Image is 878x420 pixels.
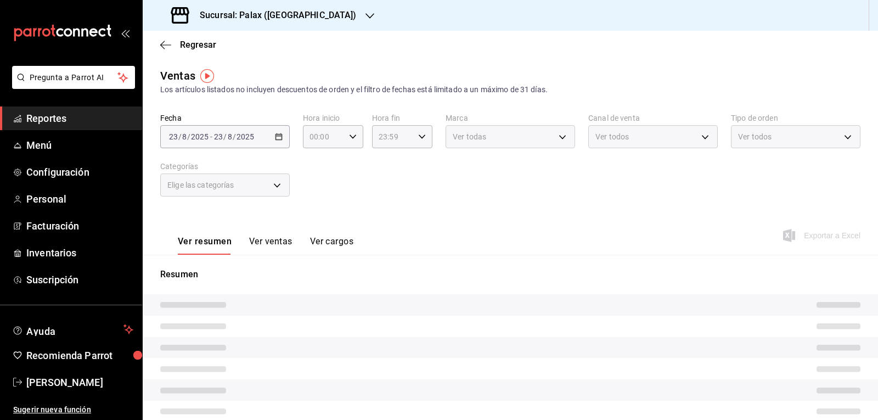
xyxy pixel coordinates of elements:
[160,40,216,50] button: Regresar
[160,84,860,96] div: Los artículos listados no incluyen descuentos de orden y el filtro de fechas está limitado a un m...
[26,219,133,233] span: Facturación
[372,114,432,122] label: Hora fin
[26,323,119,336] span: Ayuda
[121,29,130,37] button: open_drawer_menu
[223,132,227,141] span: /
[26,165,133,180] span: Configuración
[303,114,363,122] label: Hora inicio
[233,132,236,141] span: /
[26,192,133,206] span: Personal
[595,131,629,142] span: Ver todos
[160,268,860,281] p: Resumen
[26,138,133,153] span: Menú
[588,114,718,122] label: Canal de venta
[160,163,290,170] label: Categorías
[180,40,216,50] span: Regresar
[26,245,133,260] span: Inventarios
[731,114,860,122] label: Tipo de orden
[178,236,232,255] button: Ver resumen
[191,9,357,22] h3: Sucursal: Palax ([GEOGRAPHIC_DATA])
[26,348,133,363] span: Recomienda Parrot
[160,68,195,84] div: Ventas
[187,132,190,141] span: /
[236,132,255,141] input: ----
[160,114,290,122] label: Fecha
[738,131,772,142] span: Ver todos
[213,132,223,141] input: --
[12,66,135,89] button: Pregunta a Parrot AI
[453,131,486,142] span: Ver todas
[178,236,353,255] div: navigation tabs
[26,111,133,126] span: Reportes
[210,132,212,141] span: -
[26,375,133,390] span: [PERSON_NAME]
[13,404,133,416] span: Sugerir nueva función
[30,72,118,83] span: Pregunta a Parrot AI
[167,180,234,191] span: Elige las categorías
[446,114,575,122] label: Marca
[190,132,209,141] input: ----
[26,272,133,287] span: Suscripción
[200,69,214,83] img: Tooltip marker
[168,132,178,141] input: --
[182,132,187,141] input: --
[310,236,354,255] button: Ver cargos
[8,80,135,91] a: Pregunta a Parrot AI
[249,236,292,255] button: Ver ventas
[227,132,233,141] input: --
[178,132,182,141] span: /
